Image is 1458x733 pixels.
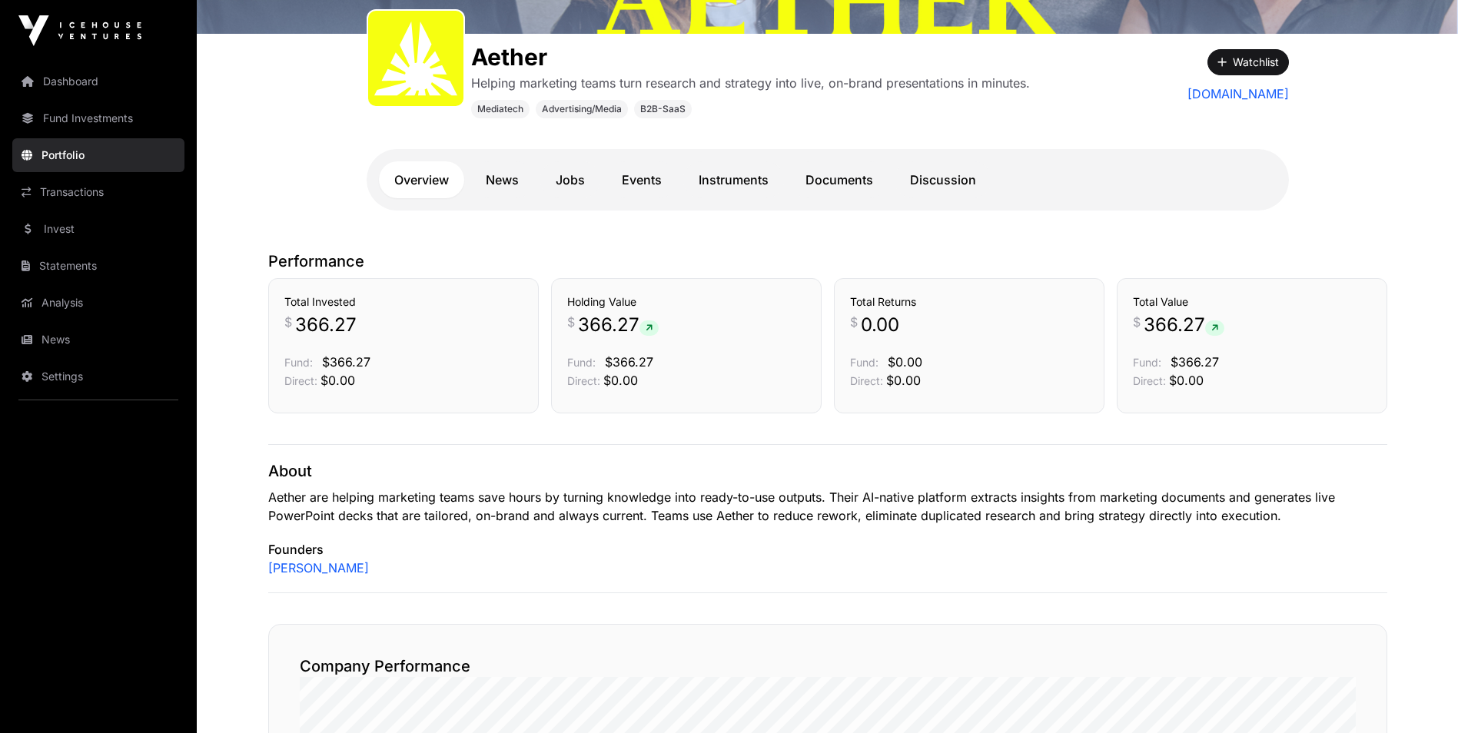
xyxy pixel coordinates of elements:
[1207,49,1289,75] button: Watchlist
[470,161,534,198] a: News
[268,250,1387,272] p: Performance
[540,161,600,198] a: Jobs
[850,356,878,369] span: Fund:
[567,294,805,310] h3: Holding Value
[295,313,357,337] span: 366.27
[12,286,184,320] a: Analysis
[12,138,184,172] a: Portfolio
[12,249,184,283] a: Statements
[12,360,184,393] a: Settings
[850,313,858,331] span: $
[1144,313,1224,337] span: 366.27
[284,356,313,369] span: Fund:
[300,655,1356,677] h2: Company Performance
[542,103,622,115] span: Advertising/Media
[320,373,355,388] span: $0.00
[1133,294,1371,310] h3: Total Value
[1381,659,1458,733] iframe: Chat Widget
[1171,354,1219,370] span: $366.27
[322,354,370,370] span: $366.27
[18,15,141,46] img: Icehouse Ventures Logo
[268,540,1387,559] p: Founders
[888,354,922,370] span: $0.00
[471,43,1030,71] h1: Aether
[268,460,1387,482] p: About
[12,323,184,357] a: News
[379,161,1277,198] nav: Tabs
[603,373,638,388] span: $0.00
[471,74,1030,92] p: Helping marketing teams turn research and strategy into live, on-brand presentations in minutes.
[12,101,184,135] a: Fund Investments
[1133,313,1141,331] span: $
[567,374,600,387] span: Direct:
[284,313,292,331] span: $
[268,488,1387,525] p: Aether are helping marketing teams save hours by turning knowledge into ready-to-use outputs. The...
[606,161,677,198] a: Events
[886,373,921,388] span: $0.00
[567,313,575,331] span: $
[640,103,686,115] span: B2B-SaaS
[284,374,317,387] span: Direct:
[850,374,883,387] span: Direct:
[1187,85,1289,103] a: [DOMAIN_NAME]
[683,161,784,198] a: Instruments
[1133,374,1166,387] span: Direct:
[12,212,184,246] a: Invest
[1169,373,1204,388] span: $0.00
[12,175,184,209] a: Transactions
[578,313,659,337] span: 366.27
[268,559,369,577] a: [PERSON_NAME]
[374,17,457,100] img: Aether-Icon.svg
[567,356,596,369] span: Fund:
[861,313,899,337] span: 0.00
[850,294,1088,310] h3: Total Returns
[895,161,991,198] a: Discussion
[12,65,184,98] a: Dashboard
[379,161,464,198] a: Overview
[477,103,523,115] span: Mediatech
[605,354,653,370] span: $366.27
[1133,356,1161,369] span: Fund:
[284,294,523,310] h3: Total Invested
[790,161,888,198] a: Documents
